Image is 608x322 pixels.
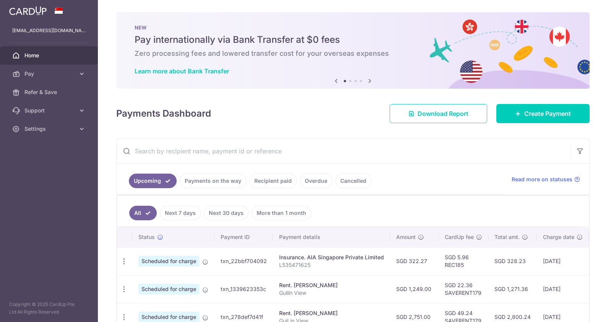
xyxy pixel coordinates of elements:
td: SGD 22.36 SAVERENT179 [439,275,488,303]
a: Recipient paid [249,174,297,188]
td: txn_1339623353c [215,275,273,303]
span: Total amt. [494,233,520,241]
td: SGD 5.96 REC185 [439,247,488,275]
span: Home [24,52,75,59]
h4: Payments Dashboard [116,107,211,120]
span: Scheduled for charge [138,284,199,294]
a: Cancelled [335,174,371,188]
span: Pay [24,70,75,78]
th: Payment details [273,227,390,247]
td: txn_22bbf704092 [215,247,273,275]
a: Overdue [300,174,332,188]
span: Settings [24,125,75,133]
a: Next 7 days [160,206,201,220]
input: Search by recipient name, payment id or reference [117,139,571,163]
a: Create Payment [496,104,590,123]
span: Amount [396,233,416,241]
td: SGD 1,271.36 [488,275,537,303]
a: All [129,206,157,220]
td: SGD 322.27 [390,247,439,275]
a: Payments on the way [180,174,246,188]
span: Download Report [418,109,468,118]
div: Insurance. AIA Singapore Private Limited [279,254,384,261]
span: Status [138,233,155,241]
h6: Zero processing fees and lowered transfer cost for your overseas expenses [135,49,571,58]
td: [DATE] [537,247,589,275]
span: Scheduled for charge [138,256,199,267]
p: NEW [135,24,571,31]
p: Guilin View [279,289,384,297]
td: SGD 328.23 [488,247,537,275]
a: Upcoming [129,174,177,188]
div: Rent. [PERSON_NAME] [279,281,384,289]
a: More than 1 month [252,206,311,220]
td: SGD 1,249.00 [390,275,439,303]
a: Download Report [390,104,487,123]
th: Payment ID [215,227,273,247]
td: [DATE] [537,275,589,303]
span: Support [24,107,75,114]
img: CardUp [9,6,47,15]
a: Learn more about Bank Transfer [135,67,229,75]
h5: Pay internationally via Bank Transfer at $0 fees [135,34,571,46]
p: L535471625 [279,261,384,269]
span: Refer & Save [24,88,75,96]
span: Read more on statuses [512,176,572,183]
span: Create Payment [524,109,571,118]
div: Rent. [PERSON_NAME] [279,309,384,317]
span: Charge date [543,233,574,241]
a: Next 30 days [204,206,249,220]
p: [EMAIL_ADDRESS][DOMAIN_NAME] [12,27,86,34]
a: Read more on statuses [512,176,580,183]
img: Bank transfer banner [116,12,590,89]
span: CardUp fee [445,233,474,241]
